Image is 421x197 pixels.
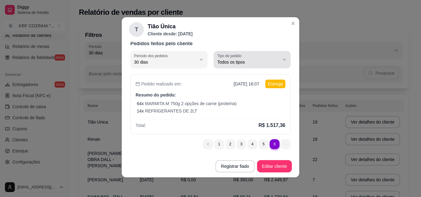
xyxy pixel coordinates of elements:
span: 30 dias [134,59,196,65]
button: Período dos pedidos30 dias [130,51,207,68]
li: pagination item 1 [214,139,224,149]
p: Total: [136,122,146,128]
span: calendar [136,82,140,86]
p: Pedido realizado em: [136,81,182,87]
p: Entrega [265,80,285,88]
button: Editar cliente [257,160,292,172]
li: pagination item 2 [225,139,235,149]
button: Tipo de pedidoTodos os tipos [214,51,291,68]
nav: pagination navigation [200,136,294,152]
p: Pedidos feitos pelo cliente [130,40,291,47]
li: pagination item 6 active [270,139,280,149]
p: [DATE] 16:07 [234,81,259,87]
label: Tipo de pedido [217,53,243,58]
p: Resumo do pedido: [136,92,285,98]
li: pagination item 4 [247,139,257,149]
button: Registrar fiado [215,160,255,172]
li: pagination item 5 [259,139,268,149]
li: pagination item 3 [236,139,246,149]
p: 14 x [137,108,144,114]
label: Período dos pedidos [134,53,170,58]
div: T [129,22,144,37]
button: Close [288,18,298,28]
p: REFRIGERANTES DE 2LT [145,108,197,114]
p: Cliente desde: [DATE] [148,31,193,37]
p: 64 x [137,100,144,107]
span: Todos os tipos [217,59,280,65]
p: R$ 1.517,36 [259,122,285,129]
h2: Tião Única [148,22,193,31]
li: previous page button [203,139,213,149]
p: MARMITA M 750g 2 opções de carne (proteína) [145,100,237,107]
